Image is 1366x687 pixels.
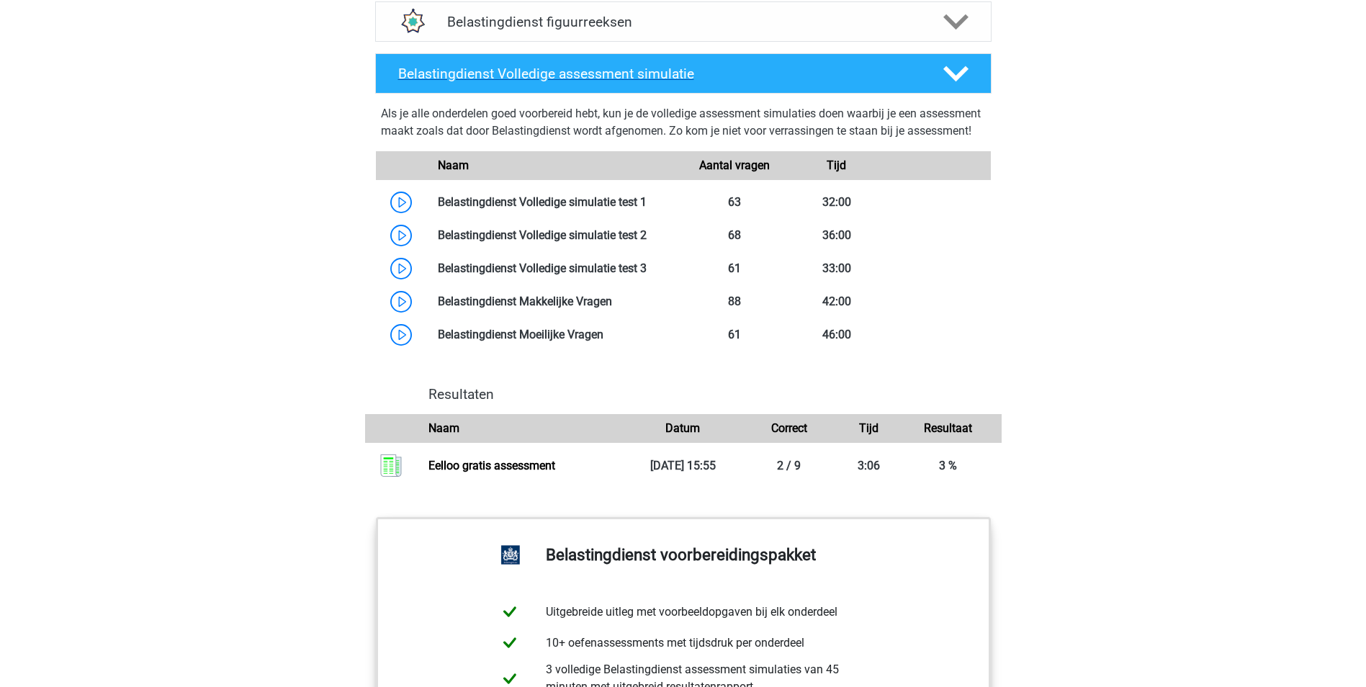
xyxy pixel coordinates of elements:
div: Als je alle onderdelen goed voorbereid hebt, kun je de volledige assessment simulaties doen waarb... [381,105,986,145]
div: Tijd [842,420,895,437]
h4: Resultaten [428,386,990,403]
div: Belastingdienst Volledige simulatie test 3 [427,260,683,277]
div: Correct [736,420,842,437]
div: Resultaat [895,420,1001,437]
div: Aantal vragen [683,157,785,174]
div: Naam [427,157,683,174]
h4: Belastingdienst Volledige assessment simulatie [398,66,920,82]
div: Belastingdienst Volledige simulatie test 1 [427,194,683,211]
div: Datum [630,420,736,437]
div: Naam [418,420,630,437]
div: Belastingdienst Makkelijke Vragen [427,293,683,310]
img: figuurreeksen [393,3,431,40]
div: Belastingdienst Volledige simulatie test 2 [427,227,683,244]
a: Eelloo gratis assessment [428,459,555,472]
a: Belastingdienst Volledige assessment simulatie [369,53,997,94]
div: Belastingdienst Moeilijke Vragen [427,326,683,343]
h4: Belastingdienst figuurreeksen [447,14,919,30]
a: figuurreeksen Belastingdienst figuurreeksen [369,1,997,42]
div: Tijd [786,157,888,174]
